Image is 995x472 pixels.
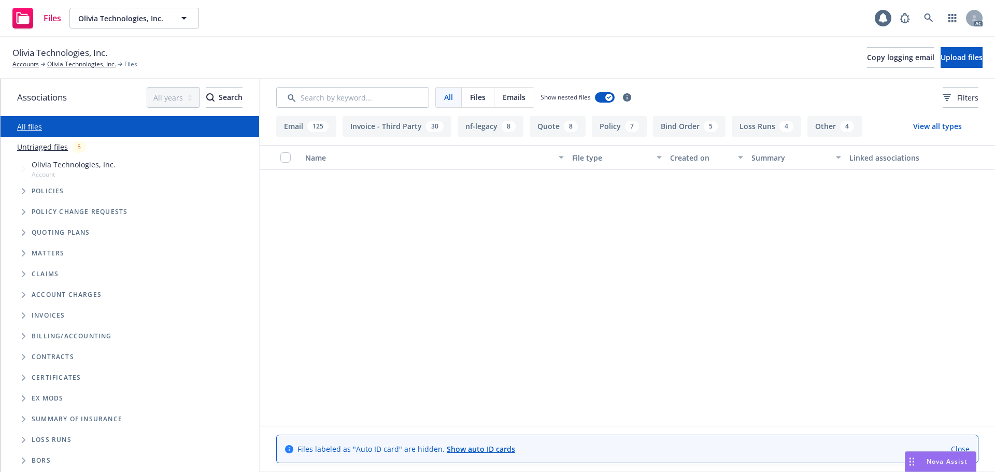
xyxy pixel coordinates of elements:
[918,8,939,28] a: Search
[444,92,453,103] span: All
[307,121,329,132] div: 125
[32,333,112,339] span: Billing/Accounting
[530,116,586,137] button: Quote
[905,451,976,472] button: Nova Assist
[32,159,116,170] span: Olivia Technologies, Inc.
[44,14,61,22] span: Files
[1,157,259,326] div: Tree Example
[470,92,486,103] span: Files
[779,121,793,132] div: 4
[751,152,830,163] div: Summary
[124,60,137,69] span: Files
[592,116,647,137] button: Policy
[32,292,102,298] span: Account charges
[849,152,939,163] div: Linked associations
[666,145,747,170] button: Created on
[32,437,72,443] span: Loss Runs
[447,444,515,454] a: Show auto ID cards
[541,93,591,102] span: Show nested files
[807,116,862,137] button: Other
[276,116,336,137] button: Email
[426,121,444,132] div: 30
[867,52,934,62] span: Copy logging email
[653,116,726,137] button: Bind Order
[670,152,732,163] div: Created on
[942,8,963,28] a: Switch app
[32,230,90,236] span: Quoting plans
[747,145,845,170] button: Summary
[32,250,64,256] span: Matters
[69,8,199,28] button: Olivia Technologies, Inc.
[572,152,650,163] div: File type
[957,92,978,103] span: Filters
[951,444,970,454] a: Close
[305,152,552,163] div: Name
[32,375,81,381] span: Certificates
[927,457,968,466] span: Nova Assist
[905,452,918,471] div: Drag to move
[732,116,801,137] button: Loss Runs
[297,444,515,454] span: Files labeled as "Auto ID card" are hidden.
[564,121,578,132] div: 8
[32,312,65,319] span: Invoices
[941,47,983,68] button: Upload files
[32,416,122,422] span: Summary of insurance
[704,121,718,132] div: 5
[276,87,429,108] input: Search by keyword...
[32,395,63,402] span: Ex Mods
[17,122,42,132] a: All files
[943,92,978,103] span: Filters
[206,88,243,107] div: Search
[12,46,107,60] span: Olivia Technologies, Inc.
[32,354,74,360] span: Contracts
[17,141,68,152] a: Untriaged files
[625,121,639,132] div: 7
[8,4,65,33] a: Files
[941,52,983,62] span: Upload files
[840,121,854,132] div: 4
[301,145,568,170] button: Name
[867,47,934,68] button: Copy logging email
[206,93,215,102] svg: Search
[894,8,915,28] a: Report a Bug
[32,188,64,194] span: Policies
[32,209,127,215] span: Policy change requests
[78,13,168,24] span: Olivia Technologies, Inc.
[12,60,39,69] a: Accounts
[47,60,116,69] a: Olivia Technologies, Inc.
[943,87,978,108] button: Filters
[343,116,451,137] button: Invoice - Third Party
[1,326,259,471] div: Folder Tree Example
[845,145,943,170] button: Linked associations
[32,457,51,464] span: BORs
[72,141,86,153] div: 5
[503,92,525,103] span: Emails
[32,170,116,179] span: Account
[17,91,67,104] span: Associations
[897,116,978,137] button: View all types
[32,271,59,277] span: Claims
[458,116,523,137] button: nf-legacy
[568,145,666,170] button: File type
[206,87,243,108] button: SearchSearch
[280,152,291,163] input: Select all
[502,121,516,132] div: 8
